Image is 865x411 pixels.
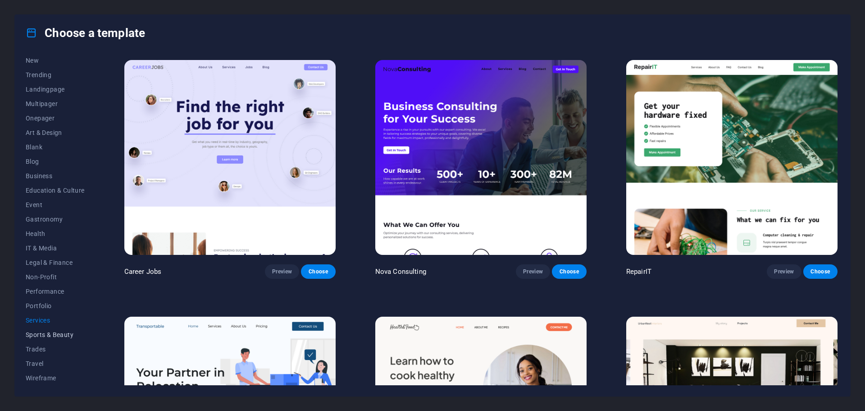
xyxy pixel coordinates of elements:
[26,212,85,226] button: Gastronomy
[265,264,299,279] button: Preview
[626,267,651,276] p: RepairIT
[26,154,85,169] button: Blog
[26,284,85,299] button: Performance
[26,172,85,180] span: Business
[26,241,85,255] button: IT & Media
[26,226,85,241] button: Health
[26,259,85,266] span: Legal & Finance
[26,143,85,151] span: Blank
[124,267,162,276] p: Career Jobs
[26,255,85,270] button: Legal & Finance
[26,53,85,68] button: New
[774,268,794,275] span: Preview
[552,264,586,279] button: Choose
[375,60,587,255] img: Nova Consulting
[26,125,85,140] button: Art & Design
[626,60,838,255] img: RepairIT
[26,331,85,338] span: Sports & Beauty
[26,201,85,208] span: Event
[26,288,85,295] span: Performance
[516,264,550,279] button: Preview
[26,26,145,40] h4: Choose a template
[301,264,335,279] button: Choose
[26,270,85,284] button: Non-Profit
[26,317,85,324] span: Services
[26,342,85,356] button: Trades
[26,356,85,371] button: Travel
[26,374,85,382] span: Wireframe
[767,264,801,279] button: Preview
[26,115,85,122] span: Onepager
[272,268,292,275] span: Preview
[26,198,85,212] button: Event
[26,299,85,313] button: Portfolio
[124,60,336,255] img: Career Jobs
[26,97,85,111] button: Multipager
[26,57,85,64] span: New
[26,140,85,154] button: Blank
[308,268,328,275] span: Choose
[26,71,85,79] span: Trending
[375,267,426,276] p: Nova Consulting
[26,216,85,223] span: Gastronomy
[26,328,85,342] button: Sports & Beauty
[26,111,85,125] button: Onepager
[26,68,85,82] button: Trending
[26,230,85,237] span: Health
[26,169,85,183] button: Business
[810,268,830,275] span: Choose
[559,268,579,275] span: Choose
[26,245,85,252] span: IT & Media
[26,187,85,194] span: Education & Culture
[26,82,85,97] button: Landingpage
[26,302,85,309] span: Portfolio
[26,100,85,107] span: Multipager
[26,273,85,281] span: Non-Profit
[26,86,85,93] span: Landingpage
[26,158,85,165] span: Blog
[26,129,85,136] span: Art & Design
[26,313,85,328] button: Services
[523,268,543,275] span: Preview
[26,183,85,198] button: Education & Culture
[26,346,85,353] span: Trades
[803,264,838,279] button: Choose
[26,360,85,367] span: Travel
[26,371,85,385] button: Wireframe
